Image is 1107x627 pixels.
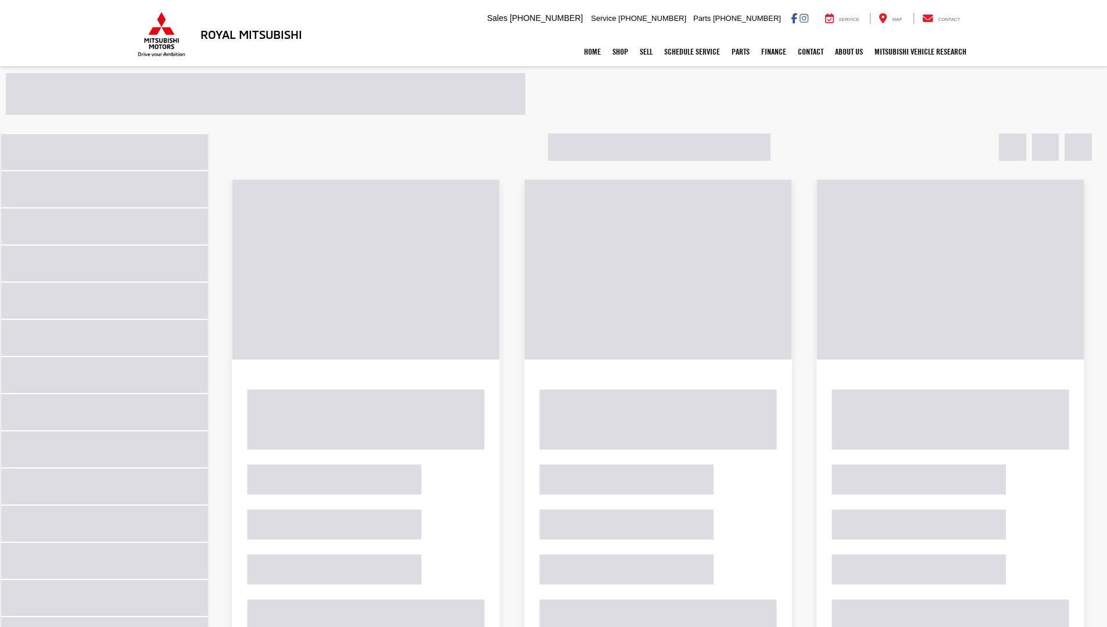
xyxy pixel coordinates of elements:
a: Shop [607,37,634,66]
a: About Us [829,37,869,66]
a: Mitsubishi Vehicle Research [869,37,972,66]
a: Finance [755,37,792,66]
a: Map [870,13,911,24]
span: Service [591,14,616,23]
span: [PHONE_NUMBER] [713,14,781,23]
img: Mitsubishi [135,12,188,57]
a: Instagram: Click to visit our Instagram page [800,13,808,23]
a: Service [816,13,868,24]
a: Schedule Service: Opens in a new tab [658,37,726,66]
a: Contact [913,13,969,24]
span: Service [839,17,859,22]
span: [PHONE_NUMBER] [510,13,583,23]
a: Home [578,37,607,66]
h3: Royal Mitsubishi [200,28,302,41]
span: Parts [693,14,711,23]
span: Sales [487,13,507,23]
a: Contact [792,37,829,66]
a: Sell [634,37,658,66]
span: Map [892,17,902,22]
span: Contact [938,17,960,22]
a: Parts: Opens in a new tab [726,37,755,66]
a: Facebook: Click to visit our Facebook page [791,13,797,23]
span: [PHONE_NUMBER] [618,14,686,23]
